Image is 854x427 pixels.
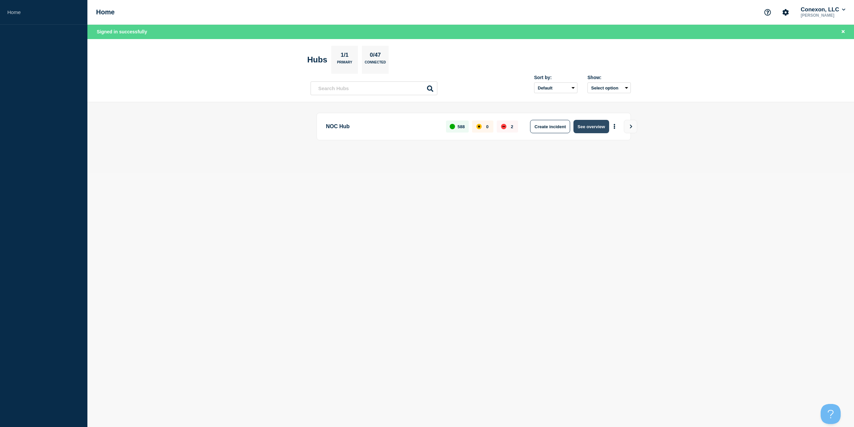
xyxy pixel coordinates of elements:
p: 588 [458,124,465,129]
iframe: Help Scout Beacon - Open [821,404,841,424]
h2: Hubs [307,55,327,64]
div: down [501,124,506,129]
p: [PERSON_NAME] [799,13,847,18]
button: Close banner [839,28,847,36]
button: View [624,120,637,133]
button: Create incident [530,120,570,133]
div: affected [476,124,482,129]
span: Signed in successfully [97,29,147,34]
button: Conexon, LLC [799,6,847,13]
button: More actions [610,121,619,133]
select: Sort by [534,82,577,93]
p: NOC Hub [326,120,438,133]
input: Search Hubs [311,81,437,95]
h1: Home [96,8,115,16]
div: Show: [587,75,631,80]
button: See overview [573,120,609,133]
p: 2 [511,124,513,129]
button: Support [761,5,775,19]
p: 0/47 [367,52,383,60]
button: Account settings [779,5,793,19]
p: Connected [365,60,386,67]
button: Select option [587,82,631,93]
p: 0 [486,124,488,129]
div: up [450,124,455,129]
div: Sort by: [534,75,577,80]
p: Primary [337,60,352,67]
p: 1/1 [338,52,351,60]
